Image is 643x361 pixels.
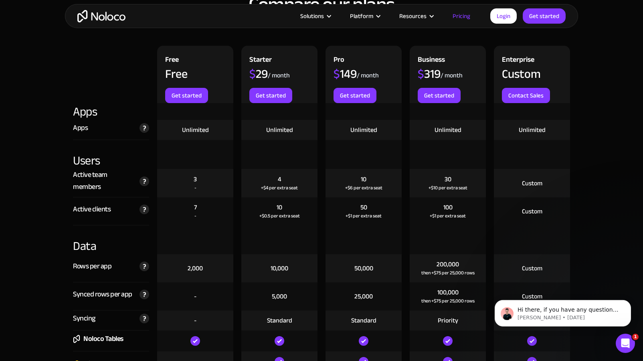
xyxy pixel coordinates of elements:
[261,184,298,192] div: +$4 per extra seat
[389,11,443,21] div: Resources
[73,103,149,120] div: Apps
[334,63,340,85] span: $
[266,126,293,134] div: Unlimited
[418,88,461,103] a: Get started
[421,297,475,305] div: then +$75 per 25,000 rows
[73,312,95,324] div: Syncing
[350,126,377,134] div: Unlimited
[277,203,282,212] div: 10
[272,292,287,301] div: 5,000
[73,225,149,254] div: Data
[249,63,256,85] span: $
[502,88,550,103] a: Contact Sales
[73,203,111,215] div: Active clients
[334,88,376,103] a: Get started
[165,68,188,80] div: Free
[418,54,445,68] div: Business
[437,288,459,297] div: 100,000
[268,71,290,80] div: / month
[249,68,268,80] div: 29
[194,316,196,325] div: -
[421,269,475,277] div: then +$75 per 25,000 rows
[430,212,466,220] div: +$1 per extra seat
[345,184,382,192] div: +$6 per extra seat
[267,316,292,325] div: Standard
[483,283,643,339] iframe: Intercom notifications message
[351,316,376,325] div: Standard
[165,54,179,68] div: Free
[522,264,542,273] div: Custom
[334,54,344,68] div: Pro
[418,68,441,80] div: 319
[429,184,467,192] div: +$10 per extra seat
[443,203,453,212] div: 100
[490,8,517,24] a: Login
[443,11,480,21] a: Pricing
[357,71,379,80] div: / month
[502,68,541,80] div: Custom
[354,264,373,273] div: 50,000
[418,63,424,85] span: $
[73,260,111,272] div: Rows per app
[165,88,208,103] a: Get started
[334,68,357,80] div: 149
[435,126,461,134] div: Unlimited
[73,140,149,169] div: Users
[519,126,546,134] div: Unlimited
[83,333,123,345] div: Noloco Tables
[194,203,197,212] div: 7
[632,334,639,340] span: 1
[249,54,272,68] div: Starter
[271,264,288,273] div: 10,000
[194,184,196,192] div: -
[340,11,389,21] div: Platform
[194,292,196,301] div: -
[73,288,132,300] div: Synced rows per app
[290,11,340,21] div: Solutions
[259,212,300,220] div: +$0.5 per extra seat
[360,203,367,212] div: 50
[523,8,566,24] a: Get started
[194,212,196,220] div: -
[346,212,382,220] div: +$1 per extra seat
[441,71,463,80] div: / month
[350,11,373,21] div: Platform
[73,122,88,134] div: Apps
[502,54,534,68] div: Enterprise
[437,260,459,269] div: 200,000
[354,292,373,301] div: 25,000
[445,175,451,184] div: 30
[522,179,542,188] div: Custom
[361,175,366,184] div: 10
[77,10,125,22] a: home
[182,126,209,134] div: Unlimited
[278,175,281,184] div: 4
[300,11,324,21] div: Solutions
[399,11,427,21] div: Resources
[73,169,135,193] div: Active team members
[249,88,292,103] a: Get started
[194,175,197,184] div: 3
[616,334,635,353] iframe: Intercom live chat
[438,316,458,325] div: Priority
[522,207,542,216] div: Custom
[188,264,203,273] div: 2,000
